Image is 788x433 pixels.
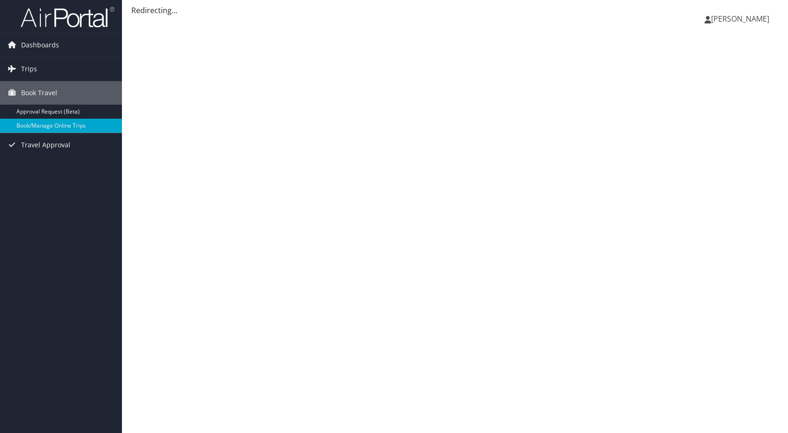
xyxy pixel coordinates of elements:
div: Redirecting... [131,5,779,16]
span: Book Travel [21,81,57,105]
span: Dashboards [21,33,59,57]
a: [PERSON_NAME] [705,5,779,33]
span: [PERSON_NAME] [711,14,769,24]
img: airportal-logo.png [21,6,114,28]
span: Trips [21,57,37,81]
span: Travel Approval [21,133,70,157]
